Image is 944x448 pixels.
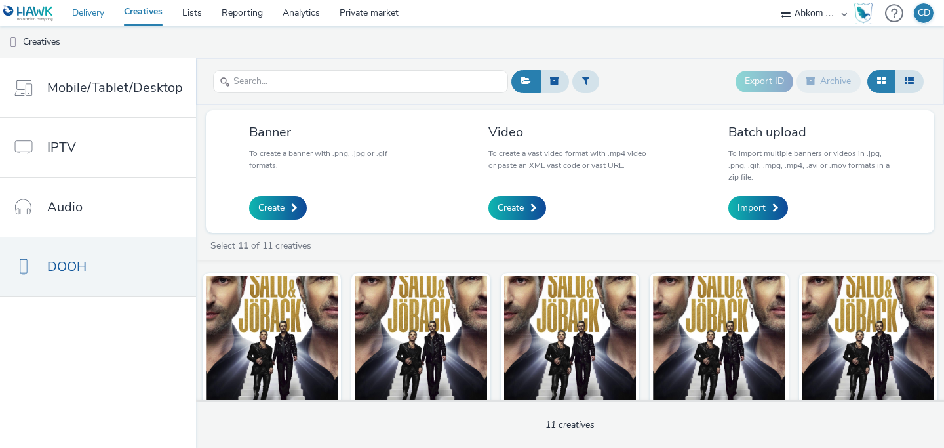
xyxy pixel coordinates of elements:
[355,276,486,404] img: United stage Salo Jöback Sandviken visual
[728,196,788,220] a: Import
[47,257,87,276] span: DOOH
[209,239,317,252] a: Select of 11 creatives
[47,138,76,157] span: IPTV
[3,5,54,22] img: undefined Logo
[47,78,183,97] span: Mobile/Tablet/Desktop
[249,148,412,171] p: To create a banner with .png, .jpg or .gif formats.
[918,3,930,23] div: CD
[249,196,307,220] a: Create
[802,276,934,404] img: United stage Salo Jöback Nykoping visual
[736,71,793,92] button: Export ID
[488,196,546,220] a: Create
[545,418,595,431] span: 11 creatives
[7,36,20,49] img: dooh
[728,148,892,183] p: To import multiple banners or videos in .jpg, .png, .gif, .mpg, .mp4, .avi or .mov formats in a z...
[238,239,248,252] strong: 11
[249,123,412,141] h3: Banner
[206,276,338,404] img: United stage Salo Jöback Växsjö visual
[498,201,524,214] span: Create
[854,3,878,24] a: Hawk Academy
[895,70,924,92] button: Table
[488,123,652,141] h3: Video
[796,70,861,92] button: Archive
[653,276,785,404] img: United stage Salo Jöback Örebro visual
[213,70,508,93] input: Search...
[47,197,83,216] span: Audio
[504,276,636,404] img: United stage Salo Jöback Örnsköldsvik visual
[737,201,766,214] span: Import
[488,148,652,171] p: To create a vast video format with .mp4 video or paste an XML vast code or vast URL.
[854,3,873,24] img: Hawk Academy
[728,123,892,141] h3: Batch upload
[258,201,285,214] span: Create
[867,70,895,92] button: Grid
